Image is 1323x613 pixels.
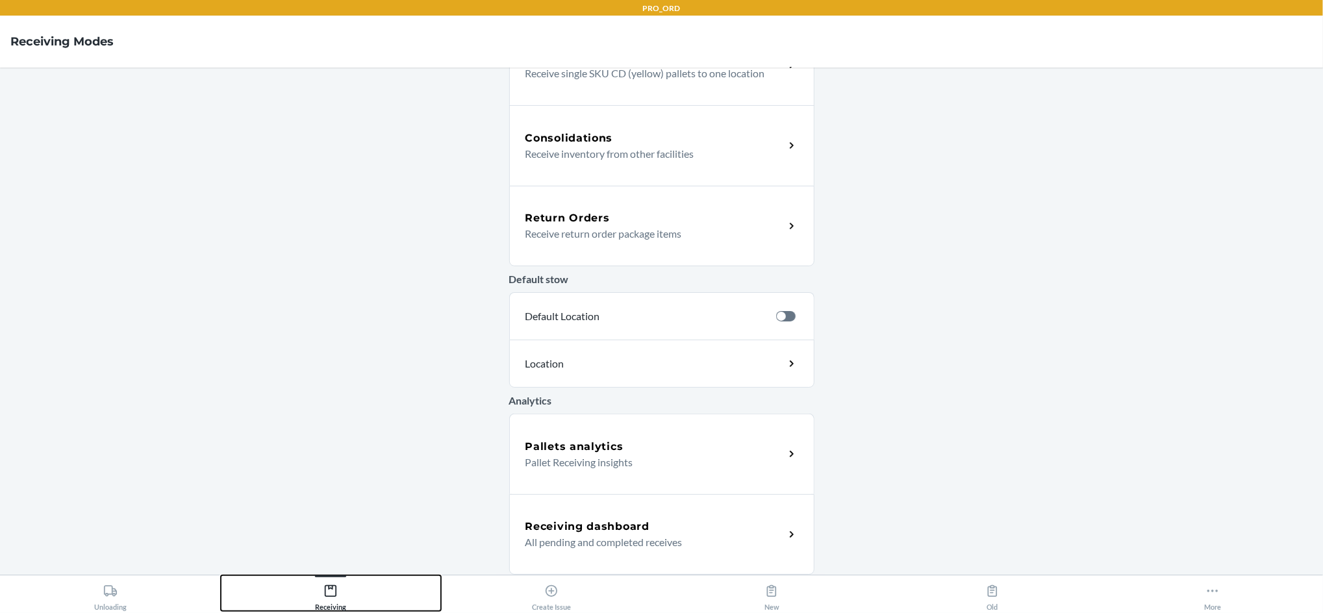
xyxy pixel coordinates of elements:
p: Analytics [509,393,814,408]
div: Create Issue [532,579,571,611]
div: Receiving [315,579,346,611]
p: PRO_ORD [643,3,681,14]
button: Old [882,575,1103,611]
button: New [662,575,883,611]
h5: Consolidations [525,131,613,146]
p: Receive single SKU CD (yellow) pallets to one location [525,66,774,81]
div: New [764,579,779,611]
h5: Pallets analytics [525,439,624,455]
p: All pending and completed receives [525,534,774,550]
a: ConsolidationsReceive inventory from other facilities [509,105,814,186]
a: Location [509,340,814,388]
div: Unloading [94,579,127,611]
div: Old [985,579,1000,611]
p: Location [525,356,679,371]
h5: Return Orders [525,210,610,226]
h4: Receiving Modes [10,33,114,50]
button: Receiving [221,575,442,611]
p: Pallet Receiving insights [525,455,774,470]
h5: Receiving dashboard [525,519,649,534]
a: Receiving dashboardAll pending and completed receives [509,494,814,575]
p: Receive inventory from other facilities [525,146,774,162]
p: Default stow [509,271,814,287]
button: Create Issue [441,575,662,611]
p: Receive return order package items [525,226,774,242]
a: Return OrdersReceive return order package items [509,186,814,266]
div: More [1204,579,1221,611]
a: Pallets analyticsPallet Receiving insights [509,414,814,494]
p: Default Location [525,308,766,324]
